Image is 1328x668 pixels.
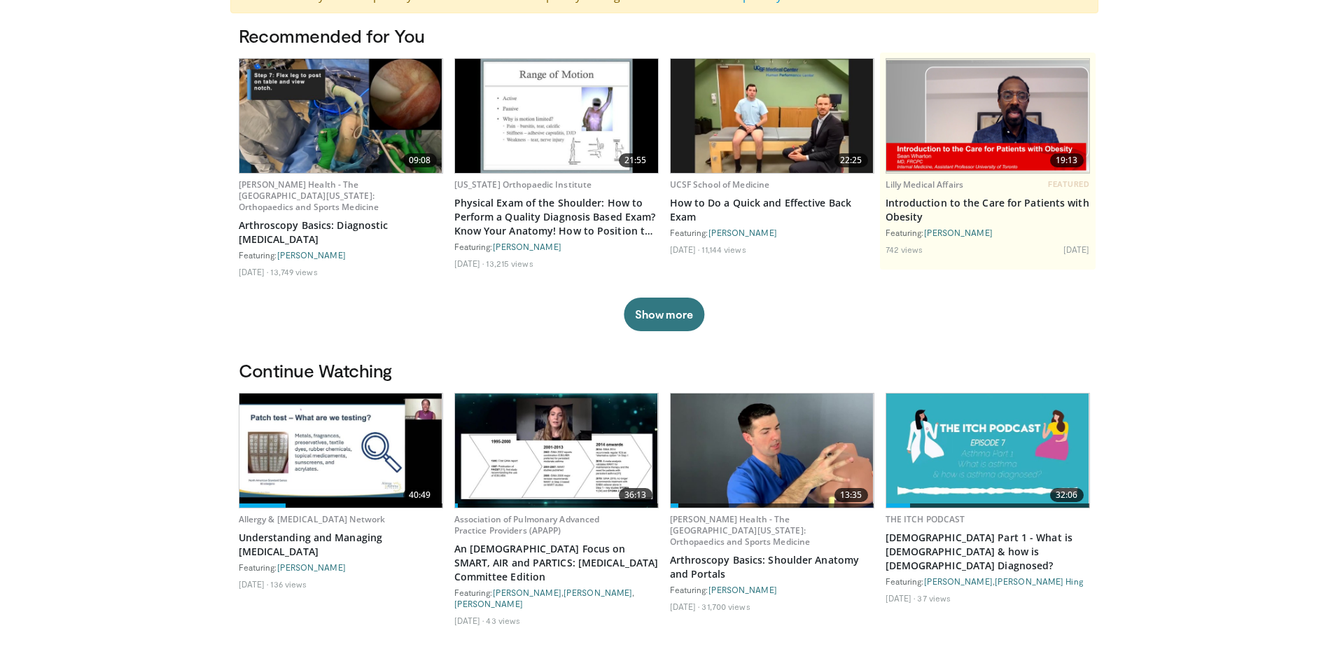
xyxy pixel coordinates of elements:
[455,394,658,508] a: 36:13
[886,227,1090,238] div: Featuring:
[701,601,750,612] li: 31,700 views
[886,244,923,255] li: 742 views
[834,488,868,502] span: 13:35
[670,553,874,581] a: Arthroscopy Basics: Shoulder Anatomy and Portals
[708,585,777,594] a: [PERSON_NAME]
[886,60,1089,172] img: acc2e291-ced4-4dd5-b17b-d06994da28f3.png.620x360_q85_upscale.png
[454,599,523,608] a: [PERSON_NAME]
[239,59,442,173] a: 09:08
[886,394,1089,508] img: aa087802-3486-458d-948b-08b402f210fe.620x360_q85_upscale.jpg
[454,542,659,584] a: An [DEMOGRAPHIC_DATA] Focus on SMART, AIR and PARTICS: [MEDICAL_DATA] Committee Edition
[239,179,379,213] a: [PERSON_NAME] Health - The [GEOGRAPHIC_DATA][US_STATE]: Orthopaedics and Sports Medicine
[671,59,874,173] a: 22:25
[671,394,874,508] img: 9534a039-0eaa-4167-96cf-d5be049a70d8.620x360_q85_upscale.jpg
[924,228,993,237] a: [PERSON_NAME]
[886,196,1090,224] a: Introduction to the Care for Patients with Obesity
[1050,488,1084,502] span: 32:06
[454,179,592,190] a: [US_STATE] Orthopaedic Institute
[239,513,386,525] a: Allergy & [MEDICAL_DATA] Network
[493,242,561,251] a: [PERSON_NAME]
[239,562,443,573] div: Featuring:
[671,394,874,508] a: 13:35
[270,266,317,277] li: 13,749 views
[670,179,770,190] a: UCSF School of Medicine
[239,59,442,173] img: 80b9674e-700f-42d5-95ff-2772df9e177e.jpeg.620x360_q85_upscale.jpg
[1063,244,1090,255] li: [DATE]
[455,59,658,173] a: 21:55
[454,241,659,252] div: Featuring:
[1050,153,1084,167] span: 19:13
[277,250,346,260] a: [PERSON_NAME]
[917,592,951,604] li: 37 views
[834,153,868,167] span: 22:25
[619,488,652,502] span: 36:13
[239,359,1090,382] h3: Continue Watching
[670,244,700,255] li: [DATE]
[403,488,437,502] span: 40:49
[493,587,561,597] a: [PERSON_NAME]
[995,576,1083,586] a: [PERSON_NAME] Hing
[455,394,658,508] img: 6bb223a6-053f-4f66-8b9d-2dd717f4ee97.620x360_q85_upscale.jpg
[886,513,965,525] a: THE ITCH PODCAST
[886,394,1089,508] a: 32:06
[670,601,700,612] li: [DATE]
[239,218,443,246] a: Arthroscopy Basics: Diagnostic [MEDICAL_DATA]
[670,584,874,595] div: Featuring:
[564,587,632,597] a: [PERSON_NAME]
[670,227,874,238] div: Featuring:
[239,25,1090,47] h3: Recommended for You
[454,615,484,626] li: [DATE]
[924,576,993,586] a: [PERSON_NAME]
[624,298,704,331] button: Show more
[454,587,659,609] div: Featuring: , ,
[486,615,520,626] li: 43 views
[1048,179,1089,189] span: FEATURED
[454,513,600,536] a: Association of Pulmonary Advanced Practice Providers (APAPP)
[454,258,484,269] li: [DATE]
[708,228,777,237] a: [PERSON_NAME]
[619,153,652,167] span: 21:55
[670,196,874,224] a: How to Do a Quick and Effective Back Exam
[670,513,811,548] a: [PERSON_NAME] Health - The [GEOGRAPHIC_DATA][US_STATE]: Orthopaedics and Sports Medicine
[886,531,1090,573] a: [DEMOGRAPHIC_DATA] Part 1 - What is [DEMOGRAPHIC_DATA] & how is [DEMOGRAPHIC_DATA] Diagnosed?
[701,244,746,255] li: 11,144 views
[886,179,964,190] a: Lilly Medical Affairs
[239,578,269,590] li: [DATE]
[239,531,443,559] a: Understanding and Managing [MEDICAL_DATA]
[886,576,1090,587] div: Featuring: ,
[239,249,443,260] div: Featuring:
[886,592,916,604] li: [DATE]
[239,394,442,508] a: 40:49
[455,59,658,173] img: ec663772-d786-4d44-ad01-f90553f64265.620x360_q85_upscale.jpg
[671,59,874,173] img: badd6cc1-85db-4728-89db-6dde3e48ba1d.620x360_q85_upscale.jpg
[277,562,346,572] a: [PERSON_NAME]
[486,258,533,269] li: 13,215 views
[239,394,442,508] img: 90584d8f-b78b-4c1e-8eb9-cfa412603d2f.620x360_q85_upscale.jpg
[454,196,659,238] a: Physical Exam of the Shoulder: How to Perform a Quality Diagnosis Based Exam? Know Your Anatomy! ...
[239,266,269,277] li: [DATE]
[270,578,307,590] li: 136 views
[886,59,1089,173] a: 19:13
[403,153,437,167] span: 09:08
